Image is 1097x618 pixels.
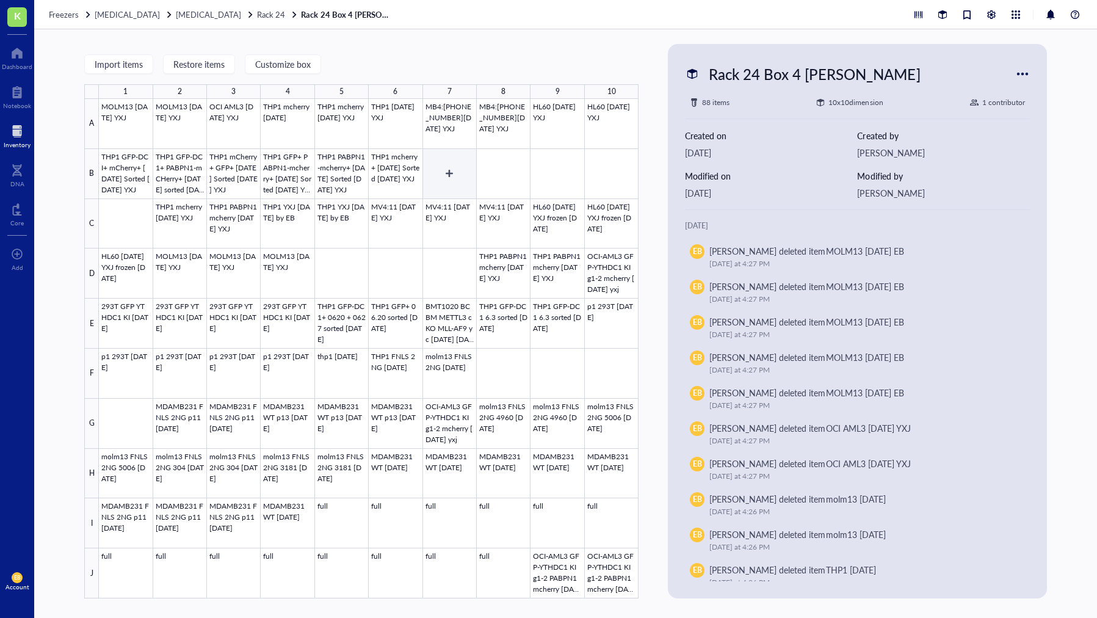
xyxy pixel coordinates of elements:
div: 8 [501,84,505,99]
div: Rack 24 Box 4 [PERSON_NAME] [703,61,925,87]
div: 9 [556,84,560,99]
span: [MEDICAL_DATA] [95,9,160,20]
div: D [84,249,99,299]
a: Freezers [49,9,92,20]
div: DNA [10,180,24,187]
div: [PERSON_NAME] [857,146,1029,159]
span: EB [693,459,702,470]
div: [PERSON_NAME] deleted item [709,386,903,399]
div: 6 [393,84,397,99]
div: MOLM13 [DATE] EB [826,245,904,257]
span: EB [693,494,702,505]
div: 10 x 10 dimension [828,96,883,109]
span: Customize box [255,59,311,69]
div: B [84,149,99,199]
div: MOLM13 [DATE] EB [826,387,904,399]
div: 1 [123,84,128,99]
div: [PERSON_NAME] deleted item [709,315,903,329]
div: Inventory [4,141,31,148]
a: [MEDICAL_DATA] [95,9,173,20]
div: 4 [286,84,290,99]
div: Notebook [3,102,31,109]
div: OCI AML3 [DATE] YXJ [826,457,911,470]
span: Import items [95,59,143,69]
span: Restore items [173,59,225,69]
span: EB [693,352,702,363]
div: [PERSON_NAME] deleted item [709,492,885,506]
div: [PERSON_NAME] [857,186,1029,200]
div: 2 [178,84,182,99]
div: [DATE] at 4:27 PM [709,470,1015,482]
div: 10 [607,84,616,99]
span: EB [14,575,20,581]
span: [MEDICAL_DATA] [176,9,241,20]
div: 88 items [702,96,730,109]
div: [DATE] [685,220,1029,232]
div: J [84,548,99,598]
a: [MEDICAL_DATA]Rack 24 [176,9,299,20]
div: I [84,498,99,548]
div: [DATE] at 4:26 PM [709,576,1015,589]
button: Restore items [163,54,235,74]
div: F [84,349,99,399]
div: A [84,99,99,149]
div: [DATE] at 4:27 PM [709,399,1015,412]
div: [DATE] at 4:26 PM [709,541,1015,553]
div: [DATE] at 4:27 PM [709,329,1015,341]
div: Dashboard [2,63,32,70]
div: 1 contributor [982,96,1025,109]
div: 7 [447,84,452,99]
span: EB [693,246,702,257]
div: 5 [339,84,344,99]
span: Freezers [49,9,79,20]
div: molm13 [DATE] [826,493,886,505]
div: MOLM13 [DATE] EB [826,351,904,363]
span: EB [693,388,702,399]
span: Rack 24 [257,9,285,20]
div: G [84,399,99,449]
div: THP1 [DATE] [826,564,876,576]
a: Notebook [3,82,31,109]
div: [DATE] at 4:27 PM [709,258,1015,270]
div: [PERSON_NAME] deleted item [709,457,910,470]
span: EB [693,282,702,293]
a: DNA [10,161,24,187]
div: [PERSON_NAME] deleted item [709,563,875,576]
div: [DATE] at 4:27 PM [709,364,1015,376]
div: molm13 [DATE] [826,528,886,540]
div: [DATE] [685,146,857,159]
div: 3 [231,84,236,99]
div: H [84,449,99,499]
div: [PERSON_NAME] deleted item [709,421,910,435]
div: [DATE] at 4:27 PM [709,435,1015,447]
div: Created by [857,129,1029,142]
div: [PERSON_NAME] deleted item [709,244,903,258]
div: E [84,299,99,349]
div: OCI AML3 [DATE] YXJ [826,422,911,434]
div: Account [5,583,29,591]
span: K [14,8,21,23]
span: EB [693,565,702,576]
div: [PERSON_NAME] deleted item [709,351,903,364]
div: [DATE] at 4:27 PM [709,293,1015,305]
div: MOLM13 [DATE] EB [826,316,904,328]
a: Rack 24 Box 4 [PERSON_NAME] [301,9,393,20]
span: EB [693,423,702,434]
span: EB [693,529,702,540]
div: [DATE] at 4:26 PM [709,506,1015,518]
button: Customize box [245,54,321,74]
span: EB [693,317,702,328]
button: Import items [84,54,153,74]
div: Add [12,264,23,271]
div: [PERSON_NAME] deleted item [709,528,885,541]
div: C [84,199,99,249]
div: Modified by [857,169,1029,183]
div: Modified on [685,169,857,183]
div: [PERSON_NAME] deleted item [709,280,903,293]
a: Dashboard [2,43,32,70]
div: [DATE] [685,186,857,200]
div: Core [10,219,24,227]
a: Inventory [4,122,31,148]
div: MOLM13 [DATE] EB [826,280,904,293]
div: Created on [685,129,857,142]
